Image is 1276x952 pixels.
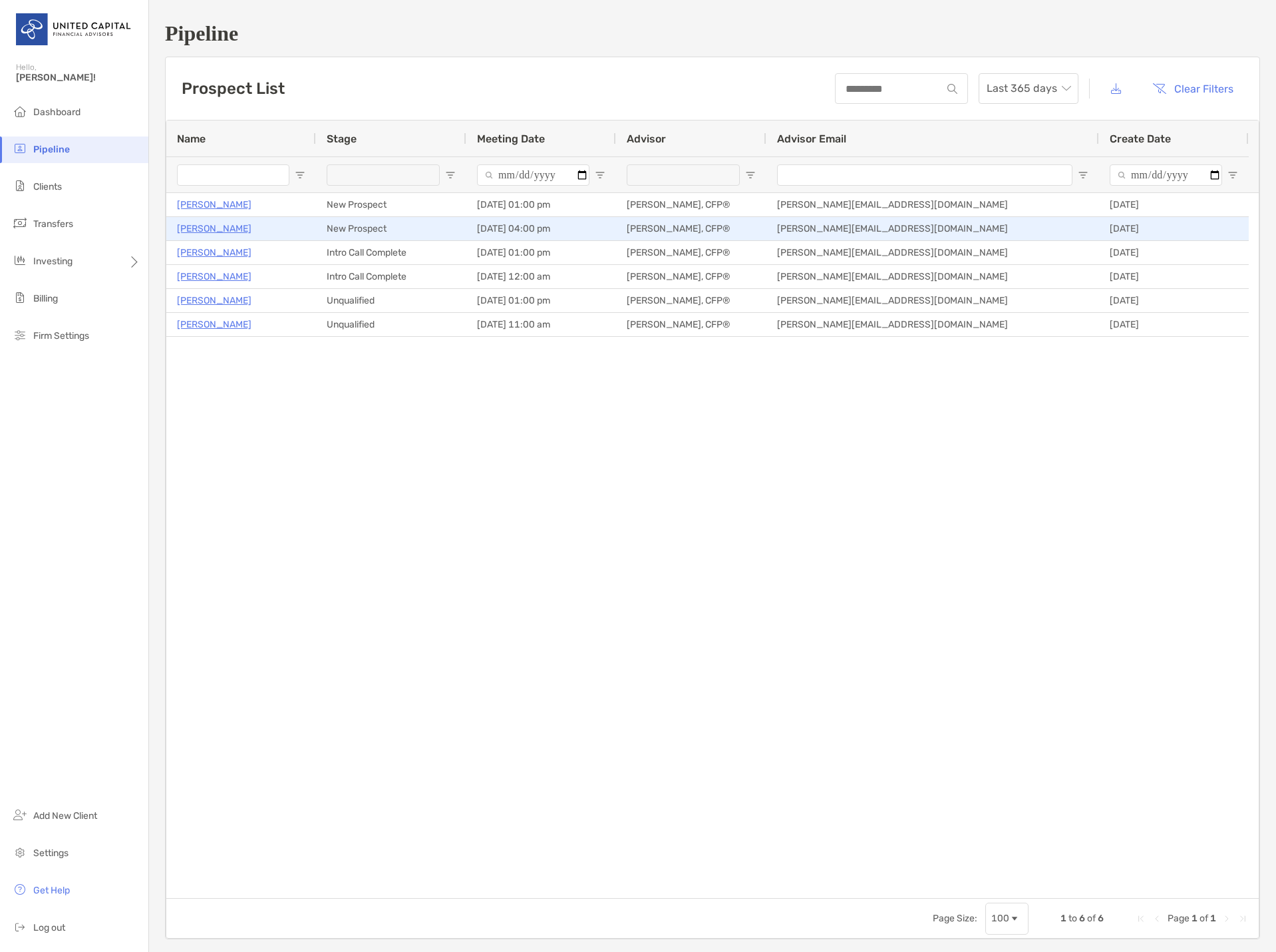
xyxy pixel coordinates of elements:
div: Unqualified [316,289,466,312]
img: dashboard icon [12,103,28,119]
div: [PERSON_NAME], CFP® [616,193,766,216]
span: Add New Client [33,810,97,822]
span: [PERSON_NAME]! [16,72,140,83]
div: Next Page [1221,913,1232,924]
span: Billing [33,293,58,304]
div: [DATE] 12:00 am [466,265,616,288]
button: Open Filter Menu [745,170,756,180]
div: 100 [991,913,1009,924]
div: [DATE] 01:00 pm [466,193,616,216]
span: Investing [33,256,73,267]
img: United Capital Logo [16,5,132,53]
a: [PERSON_NAME] [177,316,251,333]
input: Name Filter Input [177,164,289,186]
span: Transfers [33,218,73,230]
button: Open Filter Menu [1227,170,1238,180]
div: New Prospect [316,193,466,216]
img: add_new_client icon [12,807,28,823]
span: Clients [33,181,62,192]
h1: Pipeline [165,21,1260,46]
span: of [1199,913,1208,924]
img: billing icon [12,290,28,306]
img: pipeline icon [12,140,28,156]
span: Last 365 days [987,74,1070,103]
div: Last Page [1237,913,1248,924]
span: to [1068,913,1077,924]
button: Open Filter Menu [445,170,456,180]
button: Open Filter Menu [295,170,305,180]
input: Advisor Email Filter Input [777,164,1072,186]
h3: Prospect List [182,79,285,98]
span: Settings [33,847,69,859]
span: Advisor Email [777,132,846,145]
a: [PERSON_NAME] [177,244,251,261]
div: Page Size [985,903,1029,935]
div: Intro Call Complete [316,241,466,264]
span: 6 [1098,913,1104,924]
a: [PERSON_NAME] [177,292,251,309]
div: [DATE] [1099,217,1249,240]
div: [PERSON_NAME][EMAIL_ADDRESS][DOMAIN_NAME] [766,217,1099,240]
div: [DATE] [1099,241,1249,264]
div: [PERSON_NAME], CFP® [616,241,766,264]
span: Pipeline [33,144,70,155]
img: settings icon [12,844,28,860]
div: [DATE] 11:00 am [466,313,616,336]
img: firm-settings icon [12,327,28,343]
div: [DATE] 01:00 pm [466,241,616,264]
img: logout icon [12,919,28,935]
button: Clear Filters [1142,74,1243,103]
div: Unqualified [316,313,466,336]
span: Firm Settings [33,330,89,342]
span: Meeting Date [477,132,545,145]
div: [DATE] [1099,265,1249,288]
input: Meeting Date Filter Input [477,164,589,186]
a: [PERSON_NAME] [177,220,251,237]
span: Advisor [627,132,666,145]
span: Create Date [1110,132,1171,145]
div: [PERSON_NAME], CFP® [616,313,766,336]
span: Name [177,132,206,145]
a: [PERSON_NAME] [177,196,251,213]
button: Open Filter Menu [595,170,605,180]
span: Stage [327,132,357,145]
span: Get Help [33,885,70,896]
span: Log out [33,922,65,933]
div: [DATE] 01:00 pm [466,289,616,312]
span: Dashboard [33,107,80,118]
div: [PERSON_NAME], CFP® [616,217,766,240]
div: [PERSON_NAME][EMAIL_ADDRESS][DOMAIN_NAME] [766,241,1099,264]
div: [DATE] [1099,313,1249,336]
div: Intro Call Complete [316,265,466,288]
div: [PERSON_NAME][EMAIL_ADDRESS][DOMAIN_NAME] [766,313,1099,336]
span: 6 [1079,913,1085,924]
a: [PERSON_NAME] [177,268,251,285]
img: clients icon [12,178,28,194]
img: transfers icon [12,215,28,231]
div: [PERSON_NAME][EMAIL_ADDRESS][DOMAIN_NAME] [766,193,1099,216]
span: 1 [1192,913,1197,924]
span: Page [1168,913,1190,924]
div: New Prospect [316,217,466,240]
div: Page Size: [933,913,977,924]
div: Previous Page [1152,913,1162,924]
div: [PERSON_NAME][EMAIL_ADDRESS][DOMAIN_NAME] [766,265,1099,288]
div: [PERSON_NAME][EMAIL_ADDRESS][DOMAIN_NAME] [766,289,1099,312]
div: [DATE] [1099,193,1249,216]
img: investing icon [12,252,28,268]
div: [DATE] [1099,289,1249,312]
div: [DATE] 04:00 pm [466,217,616,240]
div: First Page [1136,913,1146,924]
button: Open Filter Menu [1078,170,1088,180]
img: get-help icon [12,881,28,897]
span: 1 [1060,913,1066,924]
img: input icon [947,84,957,94]
div: [PERSON_NAME], CFP® [616,289,766,312]
input: Create Date Filter Input [1110,164,1222,186]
